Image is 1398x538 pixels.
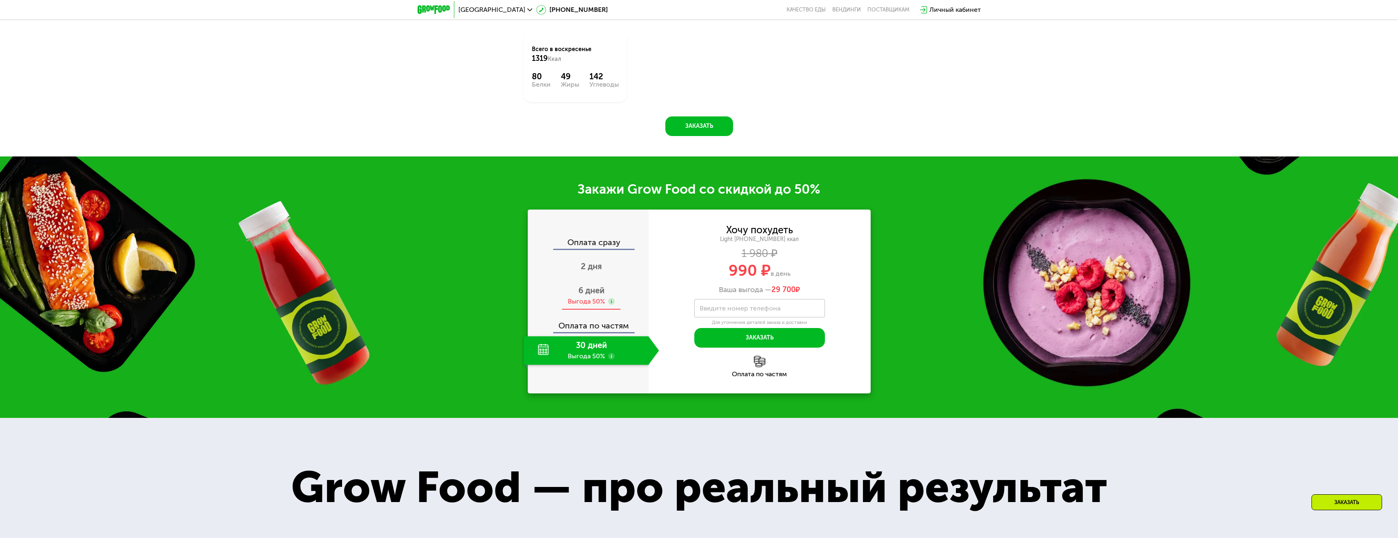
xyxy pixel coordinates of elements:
div: Личный кабинет [929,5,981,15]
div: 1 980 ₽ [649,249,871,258]
span: [GEOGRAPHIC_DATA] [458,7,525,13]
div: Всего в воскресенье [532,45,619,63]
img: l6xcnZfty9opOoJh.png [754,356,765,367]
div: Оплата по частям [649,371,871,377]
div: Углеводы [589,81,619,88]
span: 29 700 [771,285,796,294]
div: 80 [532,71,551,81]
a: Качество еды [787,7,826,13]
div: Жиры [561,81,579,88]
div: Выгода 50% [568,297,605,306]
span: в день [771,270,791,277]
div: Для уточнения деталей заказа и доставки [694,319,825,326]
span: 2 дня [581,261,602,271]
div: Оплата по частям [529,313,649,332]
button: Заказать [665,116,733,136]
span: 990 ₽ [729,261,771,280]
a: [PHONE_NUMBER] [536,5,608,15]
span: 6 дней [578,286,605,295]
div: Белки [532,81,551,88]
div: 49 [561,71,579,81]
div: Grow Food — про реальный результат [259,454,1140,521]
div: 142 [589,71,619,81]
div: Light [PHONE_NUMBER] ккал [649,236,871,243]
label: Введите номер телефона [700,306,780,310]
span: Ккал [548,56,561,63]
div: поставщикам [867,7,909,13]
a: Вендинги [832,7,861,13]
div: Заказать [1311,494,1382,510]
div: Оплата сразу [529,238,649,249]
span: ₽ [771,286,800,295]
div: Хочу похудеть [726,225,793,234]
div: Ваша выгода — [649,286,871,295]
span: 1319 [532,54,548,63]
button: Заказать [694,328,825,348]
